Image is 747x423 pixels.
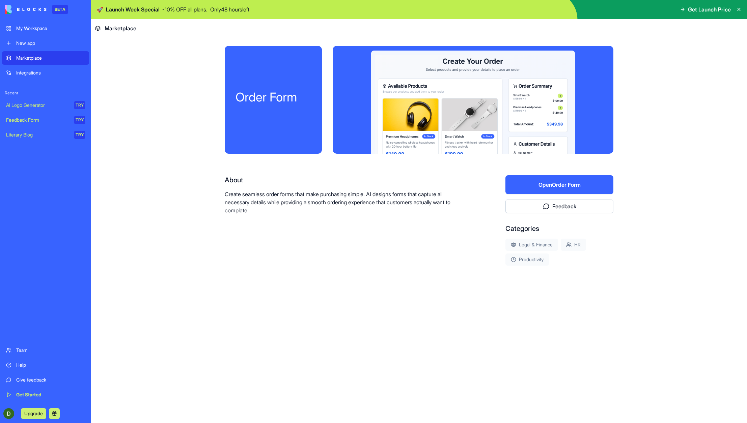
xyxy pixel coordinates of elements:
div: Productivity [505,253,549,266]
div: Categories [505,224,613,233]
div: Integrations [16,69,85,76]
a: Help [2,358,89,372]
span: Marketplace [105,24,136,32]
a: New app [2,36,89,50]
a: Get Started [2,388,89,401]
span: Get Launch Price [688,5,731,13]
div: Legal & Finance [505,239,558,251]
button: Upgrade [21,408,46,419]
a: Literary BlogTRY [2,128,89,142]
a: Feedback FormTRY [2,113,89,127]
a: Integrations [2,66,89,80]
button: Feedback [505,200,613,213]
div: Order Form [236,90,311,104]
div: TRY [74,116,85,124]
div: Give feedback [16,376,85,383]
a: AI Logo GeneratorTRY [2,98,89,112]
div: Get Started [16,391,85,398]
span: 🚀 [96,5,103,13]
p: Create seamless order forms that make purchasing simple. AI designs forms that capture all necess... [225,190,462,214]
img: logo [5,5,47,14]
img: ACg8ocJZWX11gA67BMRqWsanPLYtaNH8fAq8iDo14MA8h758JKeQiA=s96-c [3,408,14,419]
p: Only 48 hours left [210,5,249,13]
div: TRY [74,101,85,109]
p: - 10 % OFF all plans. [162,5,207,13]
a: BETA [5,5,68,14]
a: My Workspace [2,22,89,35]
span: Launch Week Special [106,5,160,13]
div: My Workspace [16,25,85,32]
div: Feedback Form [6,117,70,123]
a: OpenOrder Form [505,181,613,188]
div: AI Logo Generator [6,102,70,109]
a: Team [2,343,89,357]
div: New app [16,40,85,47]
div: Literary Blog [6,131,70,138]
div: About [225,175,462,185]
div: BETA [52,5,68,14]
a: Give feedback [2,373,89,387]
a: Upgrade [21,410,46,417]
div: TRY [74,131,85,139]
div: Team [16,347,85,354]
div: HR [561,239,586,251]
span: Recent [2,90,89,96]
div: Marketplace [16,55,85,61]
div: Help [16,362,85,368]
button: OpenOrder Form [505,175,613,194]
a: Marketplace [2,51,89,65]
